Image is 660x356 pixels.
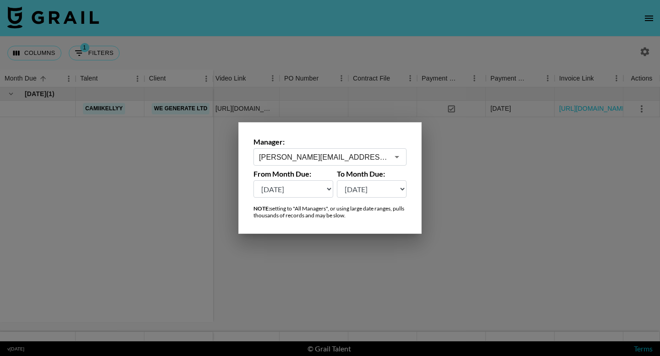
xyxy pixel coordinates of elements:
[253,205,407,219] div: setting to "All Managers", or using large date ranges, pulls thousands of records and may be slow.
[390,151,403,163] button: Open
[253,205,270,212] strong: NOTE:
[253,137,407,146] label: Manager:
[337,169,407,178] label: To Month Due:
[253,169,333,178] label: From Month Due:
